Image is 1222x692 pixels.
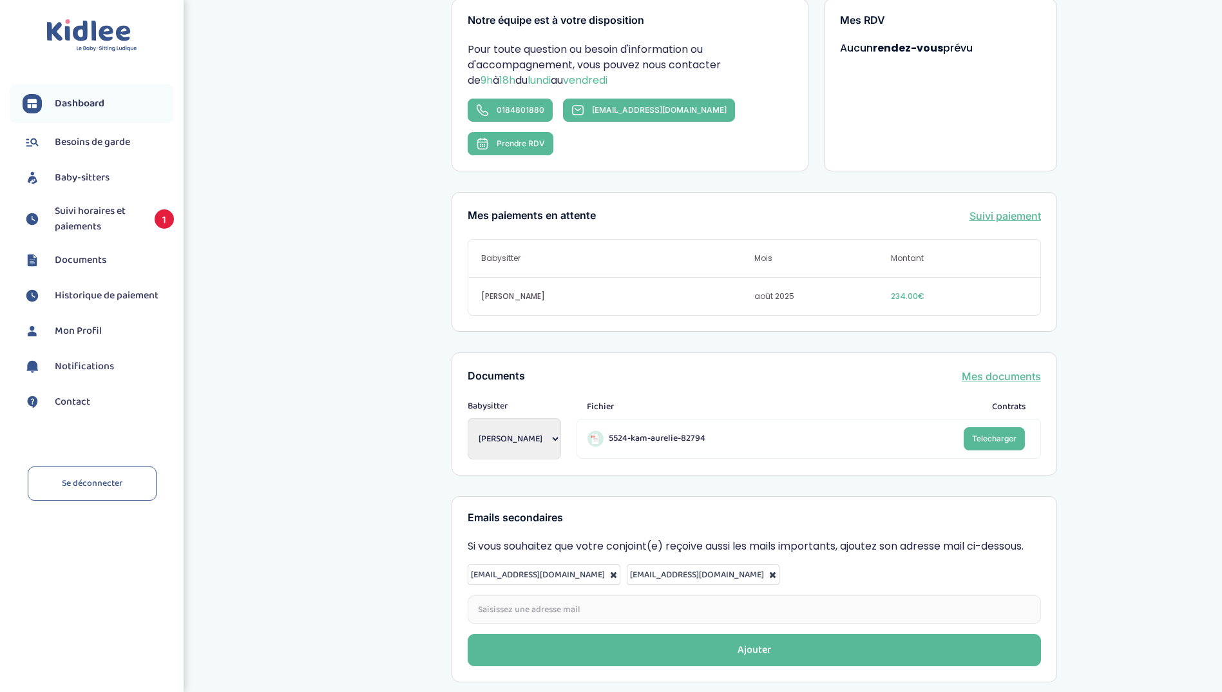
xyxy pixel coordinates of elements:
[23,94,174,113] a: Dashboard
[630,568,764,582] span: [EMAIL_ADDRESS][DOMAIN_NAME]
[468,42,792,88] p: Pour toute question ou besoin d'information ou d'accompagnement, vous pouvez nous contacter de à ...
[840,15,1041,26] h3: Mes RDV
[23,357,174,376] a: Notifications
[23,357,42,376] img: notification.svg
[23,209,42,229] img: suivihoraire.svg
[23,94,42,113] img: dashboard.svg
[23,322,42,341] img: profil.svg
[468,99,553,122] a: 0184801880
[23,251,174,270] a: Documents
[468,15,792,26] h3: Notre équipe est à votre disposition
[468,210,596,222] h3: Mes paiements en attente
[499,73,515,88] span: 18h
[23,392,174,412] a: Contact
[738,643,771,658] div: Ajouter
[587,400,614,414] span: Fichier
[23,286,174,305] a: Historique de paiement
[964,427,1025,450] a: Telecharger
[468,595,1041,624] input: Saisissez une adresse mail
[23,133,174,152] a: Besoins de garde
[23,168,42,187] img: babysitters.svg
[23,168,174,187] a: Baby-sitters
[563,99,735,122] a: [EMAIL_ADDRESS][DOMAIN_NAME]
[55,96,104,111] span: Dashboard
[23,133,42,152] img: besoin.svg
[55,253,106,268] span: Documents
[481,253,754,264] span: Babysitter
[754,291,891,302] span: août 2025
[55,204,142,235] span: Suivi horaires et paiements
[754,253,891,264] span: Mois
[873,41,943,55] strong: rendez-vous
[563,73,607,88] span: vendredi
[468,399,561,413] span: Babysitter
[55,170,110,186] span: Baby-sitters
[969,208,1041,224] a: Suivi paiement
[609,432,705,445] span: 5524-kam-aurelie-82794
[471,568,605,582] span: [EMAIL_ADDRESS][DOMAIN_NAME]
[468,132,553,155] button: Prendre RDV
[23,322,174,341] a: Mon Profil
[55,323,102,339] span: Mon Profil
[155,209,174,229] span: 1
[972,434,1017,443] span: Telecharger
[46,19,137,52] img: logo.svg
[992,400,1026,414] span: Contrats
[23,204,174,235] a: Suivi horaires et paiements 1
[55,359,114,374] span: Notifications
[55,394,90,410] span: Contact
[497,139,545,148] span: Prendre RDV
[55,288,158,303] span: Historique de paiement
[592,105,727,115] span: [EMAIL_ADDRESS][DOMAIN_NAME]
[840,41,973,55] span: Aucun prévu
[23,251,42,270] img: documents.svg
[528,73,551,88] span: lundi
[891,291,1027,302] span: 234.00€
[962,369,1041,384] a: Mes documents
[23,286,42,305] img: suivihoraire.svg
[497,105,544,115] span: 0184801880
[28,466,157,501] a: Se déconnecter
[891,253,1027,264] span: Montant
[468,512,1041,524] h3: Emails secondaires
[481,73,493,88] span: 9h
[55,135,130,150] span: Besoins de garde
[468,634,1041,666] button: Ajouter
[481,291,754,302] span: [PERSON_NAME]
[23,392,42,412] img: contact.svg
[468,370,525,382] h3: Documents
[468,539,1041,554] p: Si vous souhaitez que votre conjoint(e) reçoive aussi les mails importants, ajoutez son adresse m...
